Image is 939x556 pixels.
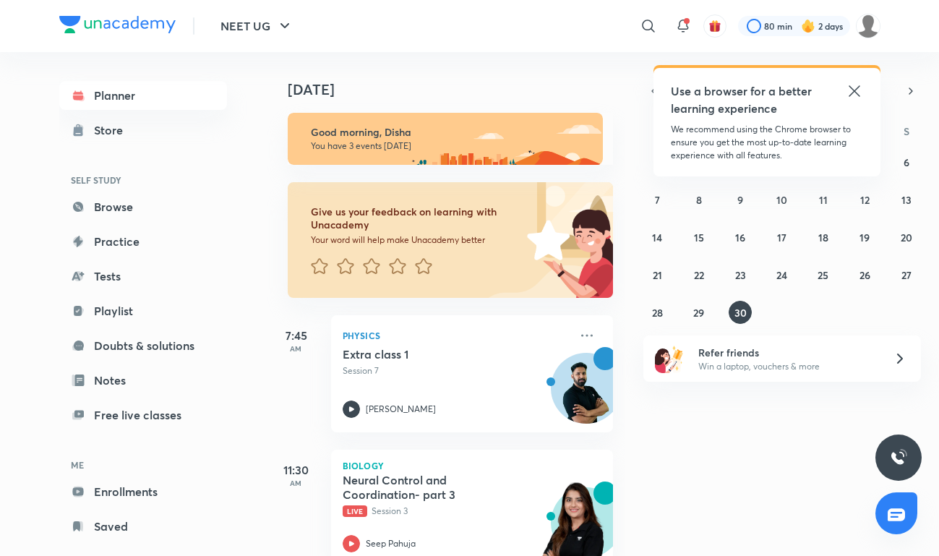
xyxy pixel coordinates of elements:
h5: 11:30 [267,461,325,479]
button: September 10, 2025 [770,188,793,211]
p: Physics [343,327,570,344]
a: Saved [59,512,227,541]
a: Store [59,116,227,145]
abbr: September 13, 2025 [901,193,912,207]
p: You have 3 events [DATE] [311,140,590,152]
h6: Give us your feedback on learning with Unacademy [311,205,522,231]
p: AM [267,479,325,487]
img: referral [655,344,684,373]
img: Company Logo [59,16,176,33]
button: September 6, 2025 [895,150,918,174]
abbr: September 12, 2025 [860,193,870,207]
button: September 8, 2025 [687,188,711,211]
abbr: September 27, 2025 [901,268,912,282]
p: Win a laptop, vouchers & more [698,360,876,373]
button: September 15, 2025 [687,226,711,249]
button: September 20, 2025 [895,226,918,249]
a: Planner [59,81,227,110]
button: September 24, 2025 [770,263,793,286]
button: September 22, 2025 [687,263,711,286]
abbr: September 29, 2025 [693,306,704,320]
abbr: September 26, 2025 [859,268,870,282]
abbr: September 19, 2025 [859,231,870,244]
abbr: September 28, 2025 [652,306,663,320]
h6: Good morning, Disha [311,126,590,139]
p: Biology [343,461,601,470]
img: feedback_image [478,182,613,298]
h4: [DATE] [288,81,627,98]
h5: 7:45 [267,327,325,344]
abbr: September 11, 2025 [819,193,828,207]
button: September 14, 2025 [646,226,669,249]
abbr: September 30, 2025 [734,306,747,320]
abbr: September 24, 2025 [776,268,787,282]
div: Store [94,121,132,139]
img: Disha C [856,14,880,38]
img: morning [288,113,603,165]
a: Enrollments [59,477,227,506]
a: Practice [59,227,227,256]
button: avatar [703,14,726,38]
a: Doubts & solutions [59,331,227,360]
span: Live [343,505,367,517]
h6: SELF STUDY [59,168,227,192]
img: avatar [708,20,721,33]
img: streak [801,19,815,33]
img: Avatar [552,361,621,430]
abbr: September 9, 2025 [737,193,743,207]
h6: ME [59,453,227,477]
button: September 12, 2025 [853,188,876,211]
abbr: September 10, 2025 [776,193,787,207]
button: September 28, 2025 [646,301,669,324]
h5: Use a browser for a better learning experience [671,82,815,117]
button: September 13, 2025 [895,188,918,211]
button: September 23, 2025 [729,263,752,286]
abbr: September 17, 2025 [777,231,786,244]
button: September 25, 2025 [812,263,835,286]
abbr: September 16, 2025 [735,231,745,244]
abbr: September 21, 2025 [653,268,662,282]
button: September 26, 2025 [853,263,876,286]
button: September 19, 2025 [853,226,876,249]
abbr: September 23, 2025 [735,268,746,282]
button: September 30, 2025 [729,301,752,324]
p: Session 7 [343,364,570,377]
button: September 18, 2025 [812,226,835,249]
h6: Refer friends [698,345,876,360]
p: Your word will help make Unacademy better [311,234,522,246]
img: ttu [890,449,907,466]
abbr: September 7, 2025 [655,193,660,207]
a: Playlist [59,296,227,325]
abbr: September 18, 2025 [818,231,828,244]
p: Session 3 [343,505,570,518]
button: September 17, 2025 [770,226,793,249]
button: September 7, 2025 [646,188,669,211]
abbr: September 22, 2025 [694,268,704,282]
a: Notes [59,366,227,395]
h5: Neural Control and Coordination- part 3 [343,473,523,502]
button: September 29, 2025 [687,301,711,324]
button: September 27, 2025 [895,263,918,286]
abbr: September 20, 2025 [901,231,912,244]
h5: Extra class 1 [343,347,523,362]
abbr: September 6, 2025 [904,155,909,169]
a: Browse [59,192,227,221]
abbr: September 8, 2025 [696,193,702,207]
button: September 16, 2025 [729,226,752,249]
abbr: September 15, 2025 [694,231,704,244]
button: NEET UG [212,12,302,40]
a: Company Logo [59,16,176,37]
a: Tests [59,262,227,291]
p: AM [267,344,325,353]
abbr: September 25, 2025 [818,268,828,282]
a: Free live classes [59,401,227,429]
p: We recommend using the Chrome browser to ensure you get the most up-to-date learning experience w... [671,123,863,162]
p: [PERSON_NAME] [366,403,436,416]
abbr: Saturday [904,124,909,138]
p: Seep Pahuja [366,537,416,550]
button: September 11, 2025 [812,188,835,211]
abbr: September 14, 2025 [652,231,662,244]
button: September 9, 2025 [729,188,752,211]
button: September 21, 2025 [646,263,669,286]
